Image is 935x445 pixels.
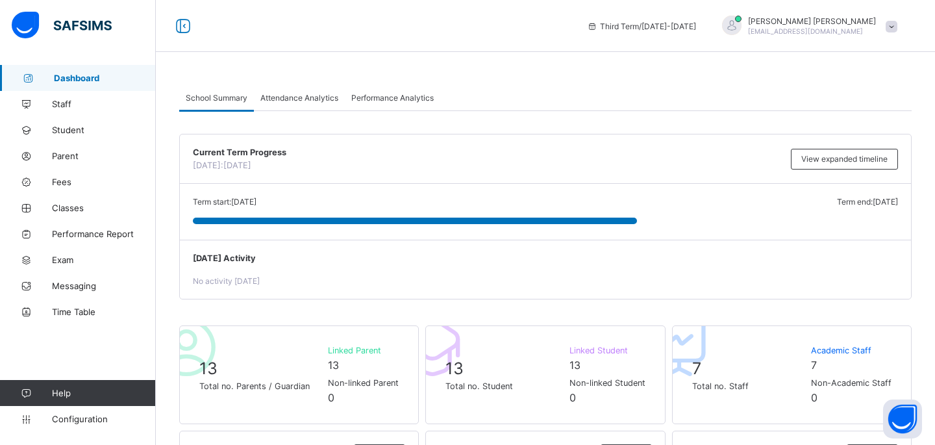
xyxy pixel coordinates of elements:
span: Term end: [DATE] [837,197,898,207]
span: School Summary [186,93,247,103]
button: Open asap [883,400,922,439]
span: Exam [52,255,156,265]
img: safsims [12,12,112,39]
span: Configuration [52,414,155,424]
span: session/term information [587,21,696,31]
span: Dashboard [54,73,156,83]
span: 7 [692,359,701,378]
span: Fees [52,177,156,187]
span: Term start: [DATE] [193,197,256,207]
span: Messaging [52,281,156,291]
span: [DATE]: [DATE] [193,160,251,170]
span: [PERSON_NAME] [PERSON_NAME] [748,16,876,26]
span: Linked Student [569,346,645,355]
span: 13 [328,359,339,372]
span: No activity [DATE] [193,276,260,286]
span: 13 [199,359,218,378]
span: View expanded timeline [801,154,888,164]
span: 13 [569,359,580,372]
span: Parent [52,151,156,161]
span: [EMAIL_ADDRESS][DOMAIN_NAME] [748,27,863,35]
span: Student [52,125,156,135]
span: Linked Parent [328,346,399,355]
span: 0 [811,391,817,404]
span: [DATE] Activity [193,253,898,263]
span: Time Table [52,307,156,317]
span: Help [52,388,155,398]
span: Total no. Student [445,381,562,391]
span: Total no. Staff [692,381,804,391]
span: 13 [445,359,464,378]
span: 0 [328,391,334,404]
span: Current Term Progress [193,147,784,157]
span: Non-linked Student [569,378,645,388]
span: Non-Academic Staff [811,378,891,388]
span: Non-linked Parent [328,378,399,388]
span: Academic Staff [811,346,891,355]
span: Classes [52,203,156,213]
span: Staff [52,99,156,109]
span: Performance Report [52,229,156,239]
div: MOHAMEDMOHAMED [709,16,904,37]
span: Total no. Parents / Guardian [199,381,321,391]
span: Attendance Analytics [260,93,338,103]
span: 0 [569,391,576,404]
span: 7 [811,359,817,372]
span: Performance Analytics [351,93,434,103]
